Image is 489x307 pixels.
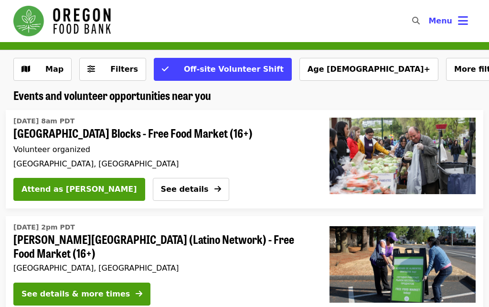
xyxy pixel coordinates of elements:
div: [GEOGRAPHIC_DATA], [GEOGRAPHIC_DATA] [13,263,314,273]
span: Off-site Volunteer Shift [184,65,284,74]
button: Show map view [13,58,72,81]
span: Events and volunteer opportunities near you [13,87,211,103]
button: Age [DEMOGRAPHIC_DATA]+ [299,58,438,81]
time: [DATE] 2pm PDT [13,222,75,232]
img: Rigler Elementary School (Latino Network) - Free Food Market (16+) organized by Oregon Food Bank [330,226,476,303]
i: map icon [21,65,30,74]
button: See details [153,178,229,201]
span: See details [161,185,209,194]
button: Attend as [PERSON_NAME] [13,178,145,201]
span: Map [45,65,64,74]
i: search icon [412,16,420,25]
a: See details for "PSU South Park Blocks - Free Food Market (16+)" [13,114,307,170]
div: [GEOGRAPHIC_DATA], [GEOGRAPHIC_DATA] [13,159,307,168]
button: Toggle account menu [421,10,476,33]
span: Filters [110,65,138,74]
button: See details & more times [13,283,150,306]
span: Attend as [PERSON_NAME] [21,184,137,195]
i: sliders-h icon [87,65,95,74]
i: bars icon [458,14,468,28]
i: arrow-right icon [214,185,221,194]
i: arrow-right icon [136,289,142,298]
span: [GEOGRAPHIC_DATA] Blocks - Free Food Market (16+) [13,126,307,140]
span: [PERSON_NAME][GEOGRAPHIC_DATA] (Latino Network) - Free Food Market (16+) [13,232,314,260]
button: Off-site Volunteer Shift [154,58,292,81]
div: See details & more times [21,288,130,300]
a: PSU South Park Blocks - Free Food Market (16+) [322,110,483,208]
img: PSU South Park Blocks - Free Food Market (16+) organized by Oregon Food Bank [330,118,476,194]
time: [DATE] 8am PDT [13,116,74,126]
button: Filters (0 selected) [79,58,146,81]
input: Search [425,10,433,33]
i: check icon [162,65,169,74]
span: Volunteer organized [13,145,90,154]
span: Menu [428,16,452,25]
img: Oregon Food Bank - Home [13,6,111,36]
